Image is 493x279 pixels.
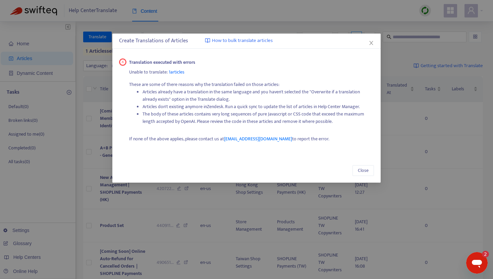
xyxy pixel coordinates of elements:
span: 1 articles [169,68,184,76]
li: The body of these articles contains very long sequences of pure Javascript or CSS code that excee... [143,110,374,125]
span: Close [358,167,369,174]
a: How to bulk translate articles [205,37,273,45]
button: Close [368,39,375,47]
li: Articles already have a translation in the same language and you haven't selected the "Overwrite ... [143,88,374,103]
img: image-link [205,38,210,43]
li: Articles don't existing anymore in Zendesk . Run a quick sync to update the list of articles in H... [143,103,374,110]
strong: Translation executed with errors [129,59,195,66]
div: Create Translations of Articles [119,37,374,45]
p: If none of the above applies, please contact us at to report the error. [129,135,374,143]
iframe: メッセージングウィンドウの起動ボタン、2件の未読メッセージ [466,252,488,274]
button: Close [352,165,374,176]
p: Unable to translate: [129,68,374,76]
iframe: 未読メッセージ数 [476,251,489,258]
span: close [121,60,125,64]
span: How to bulk translate articles [212,37,273,45]
span: close [369,40,374,46]
span: [EMAIL_ADDRESS][DOMAIN_NAME] [224,135,292,143]
p: These are some of there reasons why the translation failed on those articles: [129,81,374,130]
